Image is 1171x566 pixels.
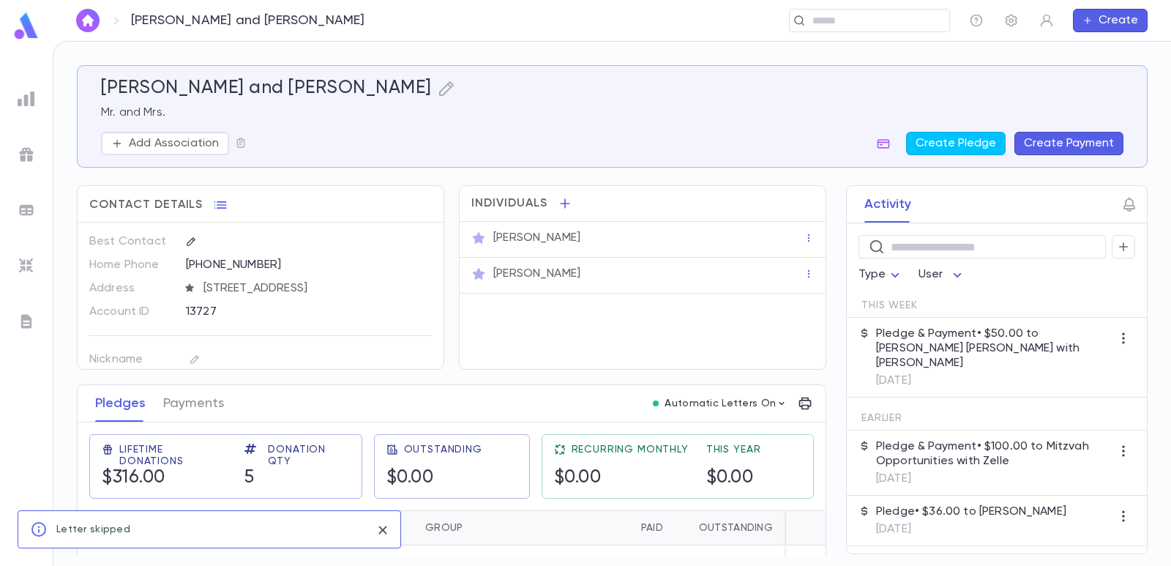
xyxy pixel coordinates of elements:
[89,253,173,277] p: Home Phone
[858,261,904,289] div: Type
[101,78,432,100] h5: [PERSON_NAME] and [PERSON_NAME]
[554,467,689,489] h5: $0.00
[1073,9,1148,32] button: Create
[876,373,1112,388] p: [DATE]
[371,518,394,542] button: close
[876,504,1066,519] p: Pledge • $36.00 to [PERSON_NAME]
[131,12,365,29] p: [PERSON_NAME] and [PERSON_NAME]
[665,398,776,409] p: Automatic Letters On
[418,510,528,545] div: Group
[386,467,482,489] h5: $0.00
[919,269,943,280] span: User
[861,412,902,424] span: Earlier
[163,385,224,422] button: Payments
[18,313,35,330] img: letters_grey.7941b92b52307dd3b8a917253454ce1c.svg
[471,196,547,211] span: Individuals
[18,90,35,108] img: reports_grey.c525e4749d1bce6a11f5fe2a8de1b229.svg
[89,348,173,371] p: Nickname
[572,444,689,455] span: Recurring Monthly
[102,467,227,489] h5: $316.00
[244,467,349,489] h5: 5
[858,269,886,280] span: Type
[95,385,146,422] button: Pledges
[198,281,433,296] span: [STREET_ADDRESS]
[641,510,663,545] div: Paid
[861,299,918,311] span: This Week
[876,439,1112,469] p: Pledge & Payment • $100.00 to Mitzvah Opportunities with Zelle
[706,444,761,455] span: This Year
[89,277,173,300] p: Address
[670,510,780,545] div: Outstanding
[18,257,35,275] img: imports_grey.530a8a0e642e233f2baf0ef88e8c9fcb.svg
[699,510,773,545] div: Outstanding
[89,198,203,212] span: Contact Details
[186,253,432,275] div: [PHONE_NUMBER]
[186,300,380,322] div: 13727
[493,267,580,281] p: [PERSON_NAME]
[119,444,227,467] span: Lifetime Donations
[101,132,229,155] button: Add Association
[706,467,761,489] h5: $0.00
[18,201,35,219] img: batches_grey.339ca447c9d9533ef1741baa751efc33.svg
[864,186,911,223] button: Activity
[493,231,580,245] p: [PERSON_NAME]
[528,510,670,545] div: Paid
[89,230,173,253] p: Best Contact
[876,522,1066,537] p: [DATE]
[647,393,793,414] button: Automatic Letters On
[876,472,1112,486] p: [DATE]
[780,510,868,545] div: Installments
[56,515,130,543] div: Letter skipped
[268,444,349,467] span: Donation Qty
[101,105,1123,120] p: Mr. and Mrs.
[79,15,97,26] img: home_white.a664292cf8c1dea59945f0da9f25487c.svg
[129,136,219,151] p: Add Association
[876,327,1112,370] p: Pledge & Payment • $50.00 to [PERSON_NAME] [PERSON_NAME] with [PERSON_NAME]
[906,132,1006,155] button: Create Pledge
[89,300,173,324] p: Account ID
[12,12,41,40] img: logo
[18,146,35,163] img: campaigns_grey.99e729a5f7ee94e3726e6486bddda8f1.svg
[1014,132,1123,155] button: Create Payment
[919,261,967,289] div: User
[425,510,463,545] div: Group
[404,444,482,455] span: Outstanding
